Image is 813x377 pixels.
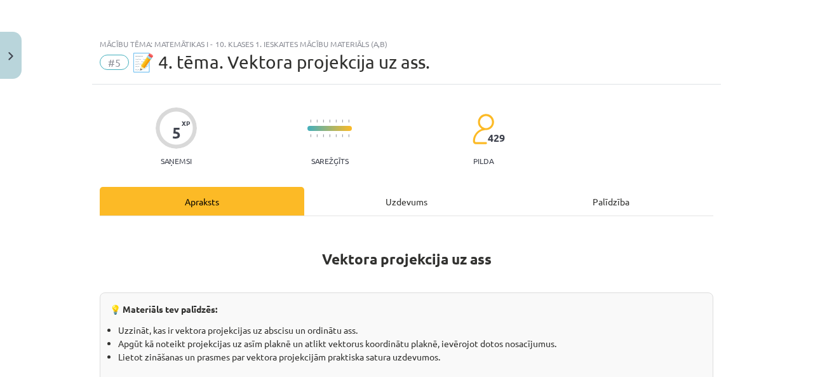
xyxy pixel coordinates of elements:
img: icon-short-line-57e1e144782c952c97e751825c79c345078a6d821885a25fce030b3d8c18986b.svg [316,134,318,137]
img: icon-short-line-57e1e144782c952c97e751825c79c345078a6d821885a25fce030b3d8c18986b.svg [323,134,324,137]
img: icon-close-lesson-0947bae3869378f0d4975bcd49f059093ad1ed9edebbc8119c70593378902aed.svg [8,52,13,60]
li: Apgūt kā noteikt projekcijas uz asīm plaknē un atlikt vektorus koordinātu plaknē, ievērojot dotos... [118,337,703,350]
li: Uzzināt, kas ir vektora projekcijas uz abscisu un ordinātu ass. [118,324,703,337]
div: Uzdevums [304,187,509,216]
img: icon-short-line-57e1e144782c952c97e751825c79c345078a6d821885a25fce030b3d8c18986b.svg [310,120,311,123]
span: #5 [100,55,129,70]
img: icon-short-line-57e1e144782c952c97e751825c79c345078a6d821885a25fce030b3d8c18986b.svg [329,120,330,123]
span: 📝 4. tēma. Vektora projekcija uz ass. [132,51,430,72]
img: icon-short-line-57e1e144782c952c97e751825c79c345078a6d821885a25fce030b3d8c18986b.svg [316,120,318,123]
p: Sarežģīts [311,156,349,165]
img: icon-short-line-57e1e144782c952c97e751825c79c345078a6d821885a25fce030b3d8c18986b.svg [335,120,337,123]
p: pilda [473,156,494,165]
img: icon-short-line-57e1e144782c952c97e751825c79c345078a6d821885a25fce030b3d8c18986b.svg [342,134,343,137]
strong: 💡 Materiāls tev palīdzēs: [110,303,217,315]
div: 5 [172,124,181,142]
img: icon-short-line-57e1e144782c952c97e751825c79c345078a6d821885a25fce030b3d8c18986b.svg [335,134,337,137]
img: icon-short-line-57e1e144782c952c97e751825c79c345078a6d821885a25fce030b3d8c18986b.svg [329,134,330,137]
img: icon-short-line-57e1e144782c952c97e751825c79c345078a6d821885a25fce030b3d8c18986b.svg [348,134,349,137]
div: Mācību tēma: Matemātikas i - 10. klases 1. ieskaites mācību materiāls (a,b) [100,39,713,48]
img: icon-short-line-57e1e144782c952c97e751825c79c345078a6d821885a25fce030b3d8c18986b.svg [342,120,343,123]
p: Saņemsi [156,156,197,165]
img: icon-short-line-57e1e144782c952c97e751825c79c345078a6d821885a25fce030b3d8c18986b.svg [323,120,324,123]
strong: Vektora projekcija uz ass [322,250,492,268]
li: Lietot zināšanas un prasmes par vektora projekcijām praktiska satura uzdevumos. [118,350,703,364]
div: Apraksts [100,187,304,216]
div: Palīdzība [509,187,713,216]
img: icon-short-line-57e1e144782c952c97e751825c79c345078a6d821885a25fce030b3d8c18986b.svg [310,134,311,137]
img: students-c634bb4e5e11cddfef0936a35e636f08e4e9abd3cc4e673bd6f9a4125e45ecb1.svg [472,113,494,145]
span: XP [182,120,190,127]
span: 429 [488,132,505,144]
img: icon-short-line-57e1e144782c952c97e751825c79c345078a6d821885a25fce030b3d8c18986b.svg [348,120,349,123]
